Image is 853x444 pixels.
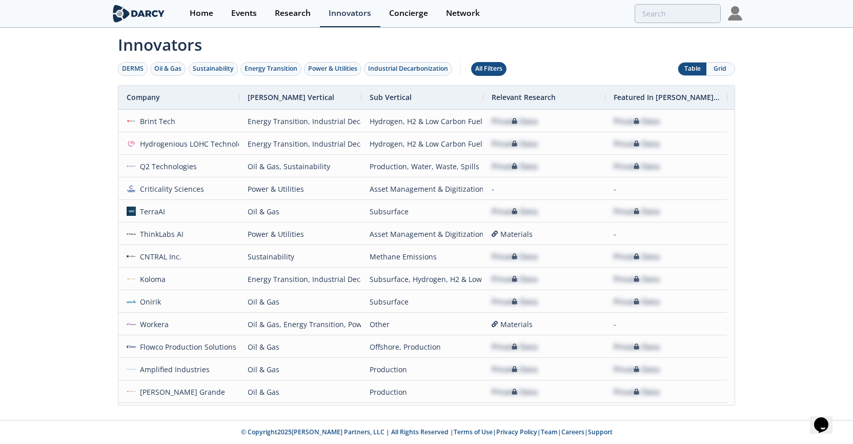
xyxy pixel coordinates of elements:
[370,291,475,313] div: Subsurface
[248,92,334,102] span: [PERSON_NAME] Vertical
[614,291,660,313] div: Private Data
[240,62,301,76] button: Energy Transition
[248,246,353,268] div: Sustainability
[454,428,493,436] a: Terms of Use
[370,200,475,223] div: Subsurface
[614,246,660,268] div: Private Data
[275,9,311,17] div: Research
[127,229,136,238] img: cea6cb8d-c661-4e82-962b-34554ec2b6c9
[492,178,597,200] div: -
[541,428,558,436] a: Team
[614,223,719,245] div: -
[370,358,475,380] div: Production
[189,62,238,76] button: Sustainability
[370,133,475,155] div: Hydrogen, H2 & Low Carbon Fuels
[248,336,353,358] div: Oil & Gas
[614,336,660,358] div: Private Data
[471,62,506,76] button: All Filters
[370,336,475,358] div: Offshore, Production
[492,110,538,132] div: Private Data
[190,9,213,17] div: Home
[127,139,136,148] img: 637fdeb2-050e-438a-a1bd-d39c97baa253
[370,155,475,177] div: Production, Water, Waste, Spills
[248,200,353,223] div: Oil & Gas
[248,403,353,426] div: Oil & Gas
[635,4,721,23] input: Advanced Search
[122,64,144,73] div: DERMS
[111,5,167,23] img: logo-wide.svg
[370,268,475,290] div: Subsurface, Hydrogen, H2 & Low Carbon Fuels
[248,381,353,403] div: Oil & Gas
[492,313,597,335] a: Materials
[248,110,353,132] div: Energy Transition, Industrial Decarbonization
[370,110,475,132] div: Hydrogen, H2 & Low Carbon Fuels
[810,403,843,434] iframe: chat widget
[370,381,475,403] div: Production
[111,29,742,56] span: Innovators
[492,133,538,155] div: Private Data
[150,62,186,76] button: Oil & Gas
[118,62,148,76] button: DERMS
[370,178,475,200] div: Asset Management & Digitization
[492,403,538,426] div: Private Data
[136,200,166,223] div: TerraAI
[127,274,136,284] img: 27540aad-f8b7-4d29-9f20-5d378d121d15
[370,313,475,335] div: Other
[136,268,166,290] div: Koloma
[248,178,353,200] div: Power & Utilities
[127,207,136,216] img: a0df43f8-31b4-4ea9-a991-6b2b5c33d24c
[248,133,353,155] div: Energy Transition, Industrial Decarbonization
[127,297,136,306] img: 59af668a-fbed-4df3-97e9-ea1e956a6472
[308,64,357,73] div: Power & Utilities
[492,200,538,223] div: Private Data
[136,246,182,268] div: CNTRAL Inc.
[614,403,660,426] div: Private Data
[127,342,136,351] img: 1619202337518-flowco_logo_lt_medium.png
[614,313,719,335] div: -
[614,200,660,223] div: Private Data
[248,223,353,245] div: Power & Utilities
[614,155,660,177] div: Private Data
[127,319,136,329] img: a6a7813e-09ba-43d3-9dde-1ade15d6a3a4
[136,336,237,358] div: Flowco Production Solutions
[127,252,136,261] img: 8ac11fb0-5ce6-4062-9e23-88b7456ac0af
[561,428,584,436] a: Careers
[492,92,556,102] span: Relevant Research
[245,64,297,73] div: Energy Transition
[492,268,538,290] div: Private Data
[193,64,234,73] div: Sustainability
[614,381,660,403] div: Private Data
[389,9,428,17] div: Concierge
[329,9,371,17] div: Innovators
[728,6,742,21] img: Profile
[136,223,184,245] div: ThinkLabs AI
[248,313,353,335] div: Oil & Gas, Energy Transition, Power & Utilities
[136,133,256,155] div: Hydrogenious LOHC Technologies
[368,64,448,73] div: Industrial Decarbonization
[47,428,806,437] p: © Copyright 2025 [PERSON_NAME] Partners, LLC | All Rights Reserved | | | | |
[364,62,452,76] button: Industrial Decarbonization
[614,133,660,155] div: Private Data
[304,62,361,76] button: Power & Utilities
[492,336,538,358] div: Private Data
[127,387,136,396] img: 1673545069310-mg.jpg
[248,291,353,313] div: Oil & Gas
[614,92,719,102] span: Featured In [PERSON_NAME] Live
[136,313,169,335] div: Workera
[614,110,660,132] div: Private Data
[127,92,160,102] span: Company
[492,246,538,268] div: Private Data
[231,9,257,17] div: Events
[136,110,176,132] div: Brint Tech
[370,246,475,268] div: Methane Emissions
[446,9,480,17] div: Network
[127,162,136,171] img: 103d4dfa-2e10-4df7-9c1d-60a09b3f591e
[136,178,205,200] div: Criticality Sciences
[614,268,660,290] div: Private Data
[492,223,597,245] div: Materials
[127,365,136,374] img: 975fd072-4f33-424c-bfc0-4ca45b1e322c
[496,428,537,436] a: Privacy Policy
[154,64,181,73] div: Oil & Gas
[492,381,538,403] div: Private Data
[127,116,136,126] img: f06b7f28-bf61-405b-8dcc-f856dcd93083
